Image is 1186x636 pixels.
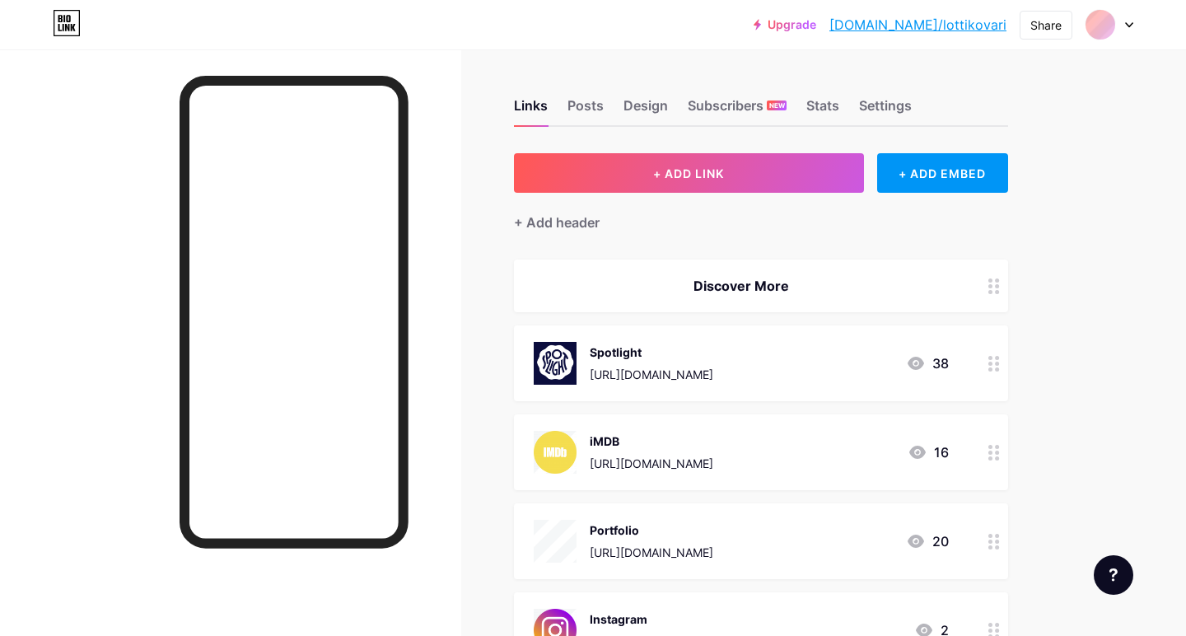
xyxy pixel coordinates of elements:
a: [DOMAIN_NAME]/lottikovari [829,15,1006,35]
div: Portfolio [590,521,713,539]
div: Spotlight [590,344,713,361]
div: Links [514,96,548,125]
div: 38 [906,353,949,373]
img: iMDB [534,431,577,474]
span: + ADD LINK [653,166,724,180]
a: Upgrade [754,18,816,31]
div: Stats [806,96,839,125]
div: 20 [906,531,949,551]
div: Share [1030,16,1062,34]
div: Design [623,96,668,125]
div: [URL][DOMAIN_NAME] [590,455,713,472]
button: + ADD LINK [514,153,864,193]
div: [URL][DOMAIN_NAME] [590,366,713,383]
span: NEW [769,101,785,110]
div: Posts [567,96,604,125]
div: + Add header [514,213,600,232]
div: Subscribers [688,96,787,125]
div: Discover More [534,276,949,296]
div: Settings [859,96,912,125]
img: Spotlight [534,342,577,385]
div: iMDB [590,433,713,450]
div: Instagram [590,610,713,628]
div: + ADD EMBED [877,153,1008,193]
div: [URL][DOMAIN_NAME] [590,544,713,561]
div: 16 [908,442,949,462]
